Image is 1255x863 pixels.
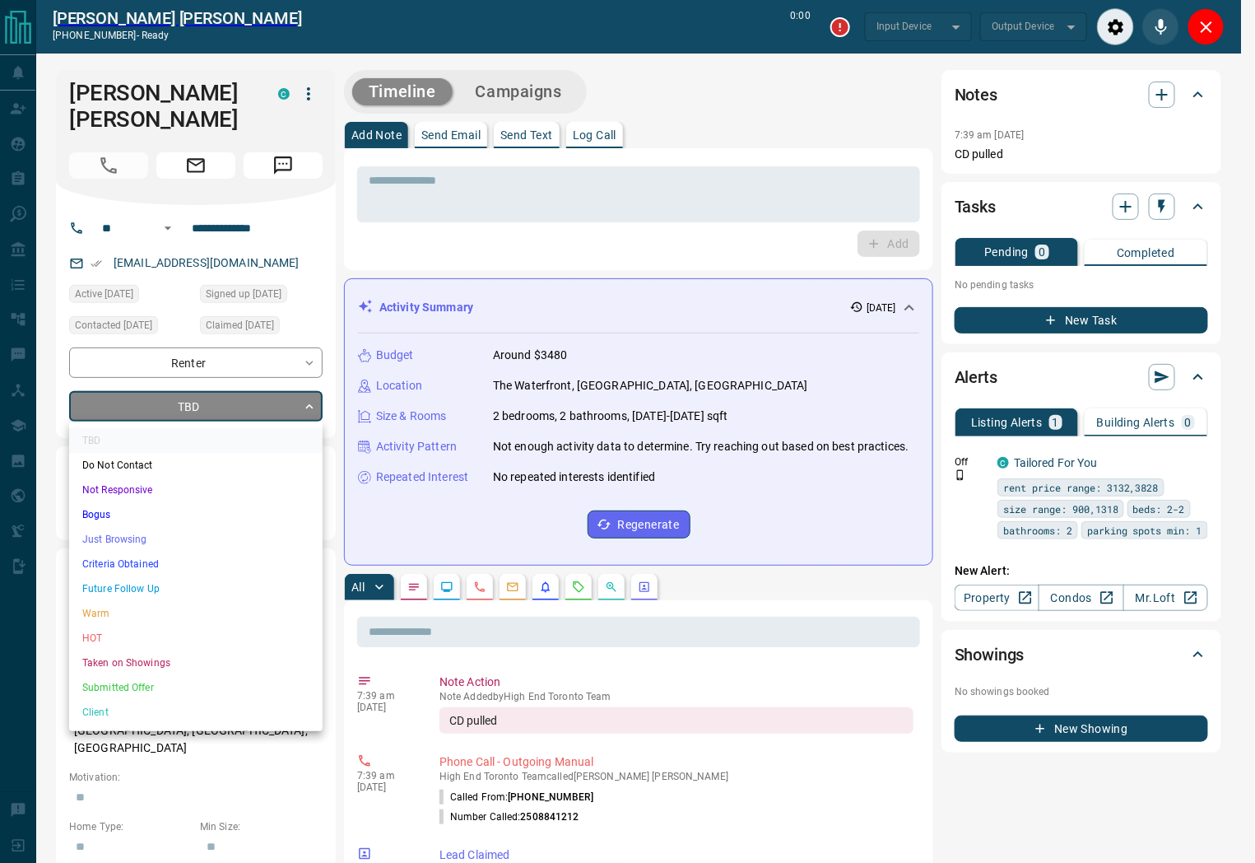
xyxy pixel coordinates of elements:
[69,453,323,478] li: Do Not Contact
[69,478,323,502] li: Not Responsive
[69,700,323,725] li: Client
[69,576,323,601] li: Future Follow Up
[69,527,323,552] li: Just Browsing
[69,502,323,527] li: Bogus
[69,601,323,626] li: Warm
[69,552,323,576] li: Criteria Obtained
[69,626,323,651] li: HOT
[69,675,323,700] li: Submitted Offer
[69,651,323,675] li: Taken on Showings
